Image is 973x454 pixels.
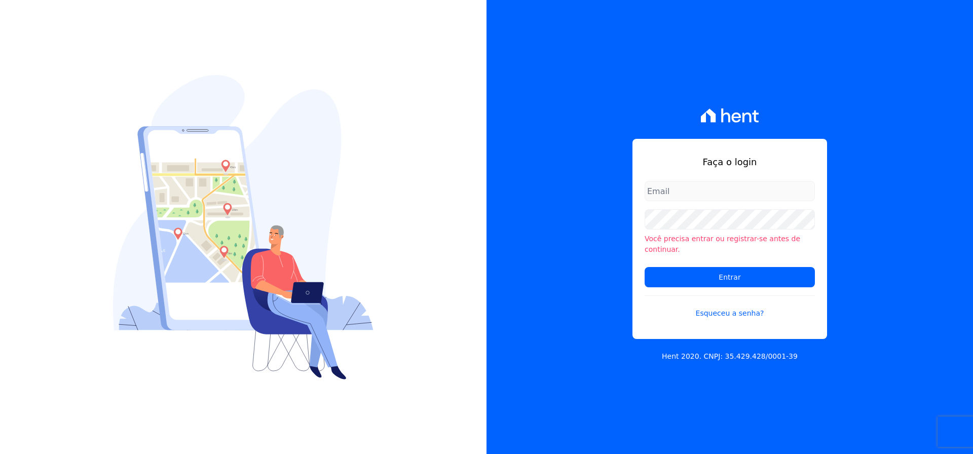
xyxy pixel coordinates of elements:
input: Entrar [645,267,815,287]
input: Email [645,181,815,201]
p: Hent 2020. CNPJ: 35.429.428/0001-39 [662,351,798,362]
img: Login [113,75,373,380]
h1: Faça o login [645,155,815,169]
a: Esqueceu a senha? [645,295,815,319]
li: Você precisa entrar ou registrar-se antes de continuar. [645,234,815,255]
